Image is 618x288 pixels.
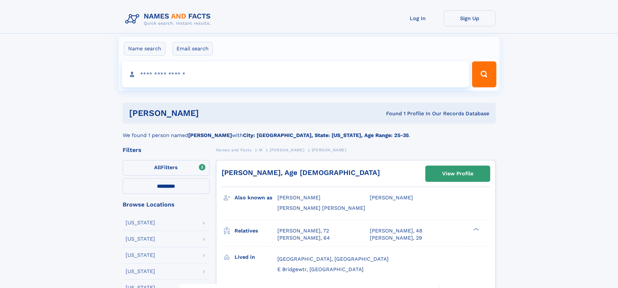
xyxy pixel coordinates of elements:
div: Filters [123,147,210,153]
label: Filters [123,160,210,176]
b: City: [GEOGRAPHIC_DATA], State: [US_STATE], Age Range: 25-35 [243,132,409,138]
a: [PERSON_NAME], 64 [277,234,330,242]
a: M [259,146,262,154]
button: Search Button [472,61,496,87]
h3: Also known as [235,192,277,203]
a: [PERSON_NAME], 48 [370,227,422,234]
a: [PERSON_NAME], 72 [277,227,329,234]
div: We found 1 person named with . [123,124,496,139]
span: [PERSON_NAME] [270,148,304,152]
span: [PERSON_NAME] [277,194,321,201]
h1: [PERSON_NAME] [129,109,293,117]
input: search input [122,61,469,87]
div: Browse Locations [123,202,210,207]
a: [PERSON_NAME], 29 [370,234,422,242]
a: Sign Up [444,10,496,26]
span: M [259,148,262,152]
span: E Bridgewtr, [GEOGRAPHIC_DATA] [277,266,364,272]
span: [GEOGRAPHIC_DATA], [GEOGRAPHIC_DATA] [277,256,389,262]
span: [PERSON_NAME] [312,148,346,152]
img: Logo Names and Facts [123,10,216,28]
div: [US_STATE] [126,253,155,258]
h3: Relatives [235,225,277,236]
div: ❯ [472,227,479,231]
div: [US_STATE] [126,236,155,242]
label: Name search [124,42,165,56]
div: [US_STATE] [126,269,155,274]
a: Log In [392,10,444,26]
span: All [154,164,161,170]
span: [PERSON_NAME] [370,194,413,201]
div: View Profile [442,166,473,181]
a: Names and Facts [216,146,252,154]
a: [PERSON_NAME], Age [DEMOGRAPHIC_DATA] [222,169,380,177]
span: [PERSON_NAME] [PERSON_NAME] [277,205,365,211]
label: Email search [172,42,213,56]
h3: Lived in [235,252,277,263]
a: [PERSON_NAME] [270,146,304,154]
div: Found 1 Profile In Our Records Database [292,110,489,117]
div: [US_STATE] [126,220,155,225]
b: [PERSON_NAME] [188,132,232,138]
a: View Profile [426,166,490,182]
